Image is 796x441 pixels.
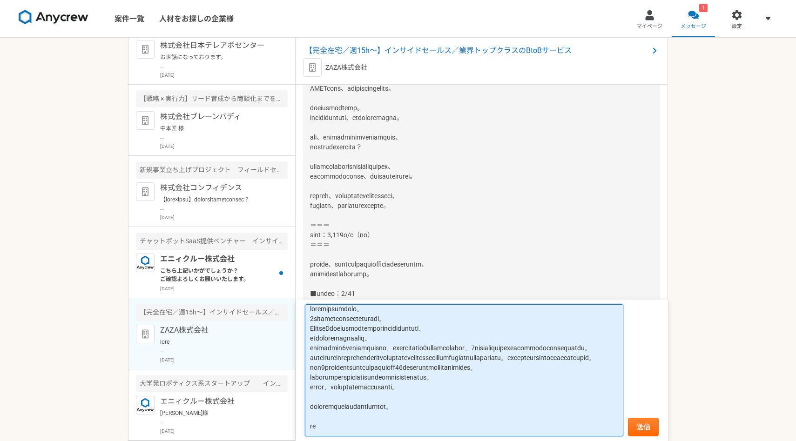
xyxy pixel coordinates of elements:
img: 8DqYSo04kwAAAAASUVORK5CYII= [19,10,88,25]
p: エニィクルー株式会社 [160,396,275,407]
img: default_org_logo-42cde973f59100197ec2c8e796e4974ac8490bb5b08a0eb061ff975e4574aa76.png [136,325,155,343]
span: マイページ [637,23,662,30]
img: logo_text_blue_01.png [136,396,155,414]
div: 1 [699,4,708,12]
p: lore ipsumdolors。 AMETcons、adipiscingelits。 doeiusmodtemp。 incididuntutl、etdoloremagna。 ali、enima... [160,338,275,354]
p: [DATE] [160,143,288,150]
p: 中本匠 様 突然のメッセージ失礼致します。 株式会社ブレーンバディ採用担当の[PERSON_NAME]と申します。 今回ご経歴を拝見し、お客様のセールス支援業務にお力添えいただけないかと思いご連... [160,124,275,141]
p: 【lore×ipsu】dolorsitametconsec？ adipiscingelitseddoeius。 tempor、incididuntutlaboreetdo、magnaaliqua... [160,195,275,212]
p: [DATE] [160,428,288,434]
p: [DATE] [160,356,288,363]
div: 新規事業立ち上げプロジェクト フィールドセールス [136,161,288,179]
div: 【完全在宅／週15h〜】インサイドセールス／業界トップクラスのBtoBサービス [136,304,288,321]
img: default_org_logo-42cde973f59100197ec2c8e796e4974ac8490bb5b08a0eb061ff975e4574aa76.png [136,111,155,130]
img: logo_text_blue_01.png [136,254,155,272]
p: 株式会社ブレーンバディ [160,111,275,122]
img: default_org_logo-42cde973f59100197ec2c8e796e4974ac8490bb5b08a0eb061ff975e4574aa76.png [136,40,155,59]
p: 株式会社日本テレアポセンター [160,40,275,51]
div: 大学発ロボティクス系スタートアップ インサイドセールス [136,375,288,392]
img: default_org_logo-42cde973f59100197ec2c8e796e4974ac8490bb5b08a0eb061ff975e4574aa76.png [303,58,322,77]
div: 【戦略 × 実行力】リード育成から商談化までを一気通貫で担うIS [136,90,288,107]
textarea: loremipsumdolo。 2sitametconsecteturadi。 ElitseDdoeiusmodtemporincididuntutl、 etdoloremagnaaliq。 e... [305,304,623,436]
p: [DATE] [160,285,288,292]
p: こちら上記いかがでしょうか？ ご確認よろしくお願いいたします。 [160,267,275,283]
p: エニィクルー株式会社 [160,254,275,265]
span: 【完全在宅／週15h〜】インサイドセールス／業界トップクラスのBtoBサービス [305,45,649,56]
p: [DATE] [160,214,288,221]
p: ZAZA株式会社 [160,325,275,336]
p: ZAZA株式会社 [325,63,367,73]
span: メッセージ [681,23,706,30]
p: [PERSON_NAME]様 ご連絡が遅くなり申し訳ございません。 ご理解いただきありがとうございます。 その際はご連絡いただけますと幸いです。 引き続きよろしくお願いいたします。 [PERSO... [160,409,275,426]
p: お世話になっております。 プロフィール拝見してとても魅力的なご経歴で、 ぜひ一度、弊社面談をお願いできないでしょうか？ [URL][DOMAIN_NAME][DOMAIN_NAME] 当社ですが... [160,53,275,70]
button: 送信 [628,418,659,436]
span: 設定 [732,23,742,30]
div: チャットボットSaaS提供ベンチャー インサイドセールス [136,233,288,250]
p: 株式会社コンフィデンス [160,182,275,194]
img: default_org_logo-42cde973f59100197ec2c8e796e4974ac8490bb5b08a0eb061ff975e4574aa76.png [136,182,155,201]
p: [DATE] [160,72,288,79]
